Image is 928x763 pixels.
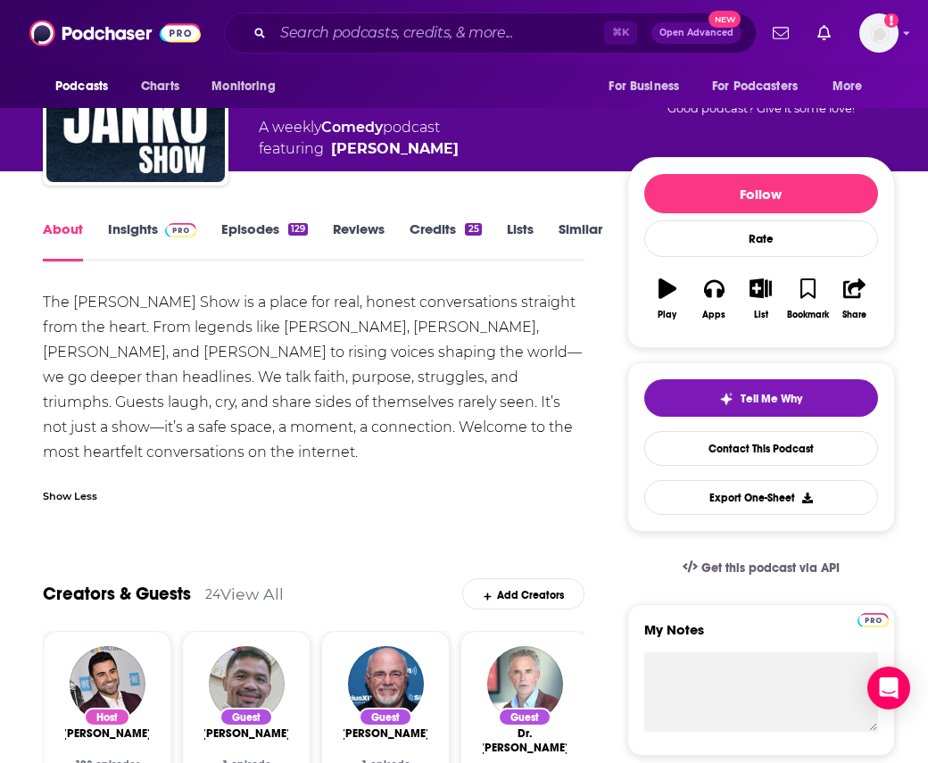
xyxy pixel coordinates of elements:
[480,726,569,755] span: Dr. [PERSON_NAME]
[331,138,459,160] a: George Janko
[29,16,201,50] img: Podchaser - Follow, Share and Rate Podcasts
[480,726,569,755] a: Dr. Jordan Peterson
[224,12,757,54] div: Search podcasts, credits, & more...
[787,310,829,320] div: Bookmark
[43,583,191,605] a: Creators & Guests
[348,646,424,722] img: Dave Ramsey
[668,546,854,590] a: Get this podcast via API
[84,708,130,726] div: Host
[70,646,145,722] img: George Janko
[691,267,737,331] button: Apps
[43,70,131,104] button: open menu
[259,138,459,160] span: featuring
[199,70,298,104] button: open menu
[644,379,878,417] button: tell me why sparkleTell Me Why
[62,726,152,741] span: [PERSON_NAME]
[559,220,602,261] a: Similar
[820,70,885,104] button: open menu
[738,267,784,331] button: List
[667,102,855,115] span: Good podcast? Give it some love!
[43,290,584,465] div: The [PERSON_NAME] Show is a place for real, honest conversations straight from the heart. From le...
[859,13,899,53] button: Show profile menu
[341,726,430,741] span: [PERSON_NAME]
[487,646,563,722] img: Dr. Jordan Peterson
[498,708,551,726] div: Guest
[288,223,308,236] div: 129
[205,586,220,602] div: 24
[884,13,899,28] svg: Add a profile image
[867,667,910,709] div: Open Intercom Messenger
[410,220,481,261] a: Credits25
[333,220,385,261] a: Reviews
[708,11,741,28] span: New
[659,29,733,37] span: Open Advanced
[202,726,291,741] span: [PERSON_NAME]
[209,646,285,722] img: Manny Pacquiao
[129,70,190,104] a: Charts
[702,310,725,320] div: Apps
[220,708,273,726] div: Guest
[651,22,742,44] button: Open AdvancedNew
[108,220,196,261] a: InsightsPodchaser Pro
[858,610,889,627] a: Pro website
[596,70,701,104] button: open menu
[465,223,481,236] div: 25
[719,392,733,406] img: tell me why sparkle
[644,621,878,652] label: My Notes
[766,18,796,48] a: Show notifications dropdown
[712,74,798,99] span: For Podcasters
[644,267,691,331] button: Play
[644,480,878,515] button: Export One-Sheet
[833,74,863,99] span: More
[202,726,291,741] a: Manny Pacquiao
[43,220,83,261] a: About
[221,220,308,261] a: Episodes129
[141,74,179,99] span: Charts
[810,18,838,48] a: Show notifications dropdown
[609,74,679,99] span: For Business
[507,220,534,261] a: Lists
[62,726,152,741] a: George Janko
[220,585,284,603] a: View All
[644,431,878,466] a: Contact This Podcast
[754,310,768,320] div: List
[273,19,604,47] input: Search podcasts, credits, & more...
[859,13,899,53] span: Logged in as shcarlos
[831,267,877,331] button: Share
[259,117,459,160] div: A weekly podcast
[784,267,831,331] button: Bookmark
[644,174,878,213] button: Follow
[842,310,866,320] div: Share
[604,21,637,45] span: ⌘ K
[644,220,878,257] div: Rate
[701,560,840,576] span: Get this podcast via API
[321,119,383,136] a: Comedy
[859,13,899,53] img: User Profile
[165,223,196,237] img: Podchaser Pro
[741,392,802,406] span: Tell Me Why
[359,708,412,726] div: Guest
[858,613,889,627] img: Podchaser Pro
[462,578,584,610] div: Add Creators
[700,70,824,104] button: open menu
[658,310,676,320] div: Play
[341,726,430,741] a: Dave Ramsey
[211,74,275,99] span: Monitoring
[55,74,108,99] span: Podcasts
